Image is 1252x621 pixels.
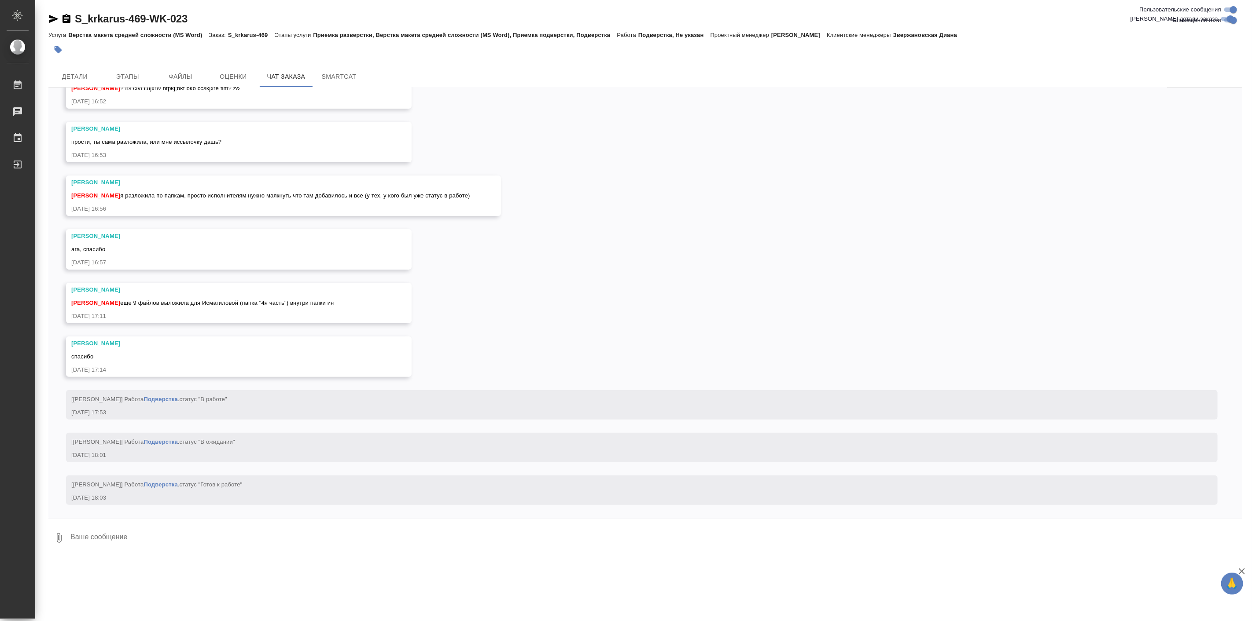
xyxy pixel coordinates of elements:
div: [PERSON_NAME] [71,232,381,241]
p: Приемка разверстки, Верстка макета средней сложности (MS Word), Приемка подверстки, Подверстка [313,32,617,38]
button: Добавить тэг [48,40,68,59]
span: [[PERSON_NAME]] Работа . [71,438,235,445]
div: [PERSON_NAME] [71,178,470,187]
span: Этапы [107,71,149,82]
a: Подверстка [144,396,177,402]
span: статус "В ожидании" [180,438,235,445]
p: S_krkarus-469 [228,32,275,38]
div: [DATE] 17:11 [71,312,381,321]
span: Оповещения-логи [1172,16,1221,25]
span: Чат заказа [265,71,307,82]
p: Услуга [48,32,68,38]
span: статус "В работе" [180,396,227,402]
span: SmartCat [318,71,360,82]
div: [DATE] 17:14 [71,365,381,374]
a: Подверстка [144,481,177,488]
div: [PERSON_NAME] [71,285,381,294]
span: [[PERSON_NAME]] Работа . [71,481,242,488]
p: Проектный менеджер [711,32,771,38]
div: [DATE] 17:53 [71,408,1187,417]
span: я разложила по папкам, просто исполнителям нужно маякнуть что там добавилось и все (у тех, у кого... [71,192,470,199]
span: [PERSON_NAME] [71,192,120,199]
p: Работа [617,32,638,38]
div: [DATE] 16:57 [71,258,381,267]
span: Пользовательские сообщения [1139,5,1221,14]
div: [PERSON_NAME] [71,339,381,348]
span: статус "Готов к работе" [180,481,243,488]
span: Оценки [212,71,254,82]
p: Заказ: [209,32,228,38]
span: Детали [54,71,96,82]
p: Клиентские менеджеры [827,32,893,38]
a: S_krkarus-469-WK-023 [75,13,188,25]
div: [DATE] 18:01 [71,451,1187,460]
span: [PERSON_NAME] [71,300,120,306]
button: 🙏 [1221,573,1243,595]
div: [DATE] 16:53 [71,151,381,160]
span: ага, спасибо [71,246,105,252]
a: Подверстка [144,438,177,445]
span: [PERSON_NAME] [71,85,120,91]
div: [PERSON_NAME] [71,124,381,133]
div: [DATE] 16:56 [71,205,470,213]
p: Подверстка, Не указан [638,32,711,38]
button: Скопировать ссылку [61,14,72,24]
p: Звержановская Диана [893,32,964,38]
span: спасибо [71,353,93,360]
p: [PERSON_NAME] [771,32,827,38]
span: ? ns cfvf ltdjxrfv hfpkj;bkf bkb ccskjxre fim? z& [71,85,240,91]
div: [DATE] 16:52 [71,97,381,106]
span: 🙏 [1225,574,1240,593]
span: еще 9 файлов выложила для Исмагиловой (папка "4я часть") внутри папки ин [71,300,334,306]
span: [PERSON_NAME] детали заказа [1130,15,1218,23]
span: Файлы [159,71,202,82]
p: Этапы услуги [275,32,313,38]
span: прости, ты сама разложила, или мне иссылочку дашь? [71,139,221,145]
div: [DATE] 18:03 [71,493,1187,502]
p: Верстка макета средней сложности (MS Word) [68,32,209,38]
button: Скопировать ссылку для ЯМессенджера [48,14,59,24]
span: [[PERSON_NAME]] Работа . [71,396,227,402]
